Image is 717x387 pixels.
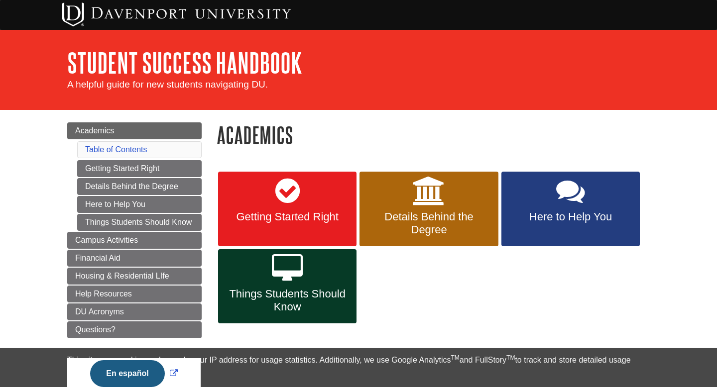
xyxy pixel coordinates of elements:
span: A helpful guide for new students navigating DU. [67,79,268,90]
sup: TM [451,354,459,361]
a: Link opens in new window [88,369,180,378]
a: Housing & Residential LIfe [67,268,202,285]
a: Getting Started Right [218,172,357,246]
div: This site uses cookies and records your IP address for usage statistics. Additionally, we use Goo... [67,354,650,381]
span: Campus Activities [75,236,138,244]
h1: Academics [217,122,650,148]
span: Help Resources [75,290,132,298]
a: Here to Help You [501,172,640,246]
a: Details Behind the Degree [77,178,202,195]
span: Getting Started Right [226,210,349,223]
span: Things Students Should Know [226,288,349,313]
sup: TM [506,354,515,361]
span: Academics [75,126,114,135]
span: Financial Aid [75,254,120,262]
a: Help Resources [67,286,202,302]
a: Things Students Should Know [77,214,202,231]
a: DU Acronyms [67,303,202,320]
a: Things Students Should Know [218,249,357,324]
span: Housing & Residential LIfe [75,272,169,280]
img: Davenport University [62,2,291,26]
a: Getting Started Right [77,160,202,177]
a: Here to Help You [77,196,202,213]
span: Questions? [75,325,116,334]
a: Questions? [67,321,202,338]
span: DU Acronyms [75,307,124,316]
a: Student Success Handbook [67,47,302,78]
a: Financial Aid [67,250,202,267]
a: Table of Contents [85,145,147,154]
span: Here to Help You [509,210,632,223]
button: En español [90,360,164,387]
a: Campus Activities [67,232,202,249]
span: Details Behind the Degree [367,210,490,236]
a: Academics [67,122,202,139]
a: Details Behind the Degree [359,172,498,246]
